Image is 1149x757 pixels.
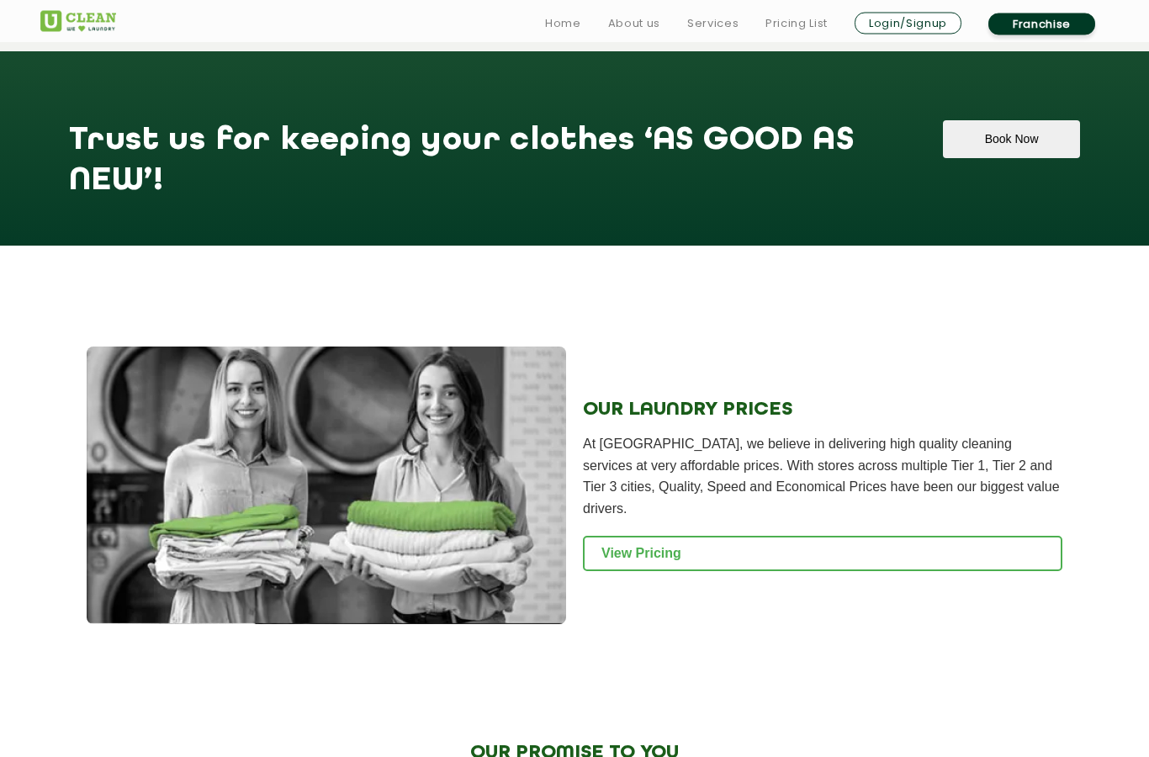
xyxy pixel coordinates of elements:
a: Login/Signup [855,13,961,34]
a: Pricing List [765,13,828,34]
a: View Pricing [583,537,1062,572]
h1: Trust us for keeping your clothes ‘AS GOOD AS NEW’! [69,121,905,177]
a: Home [545,13,581,34]
h2: OUR LAUNDRY PRICES [583,400,1062,421]
a: About us [608,13,660,34]
a: Franchise [988,13,1095,35]
img: UClean Laundry and Dry Cleaning [40,11,116,32]
button: Book Now [943,121,1080,159]
p: At [GEOGRAPHIC_DATA], we believe in delivering high quality cleaning services at very affordable ... [583,434,1062,520]
img: Laundry Service [87,347,566,625]
a: Services [687,13,739,34]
